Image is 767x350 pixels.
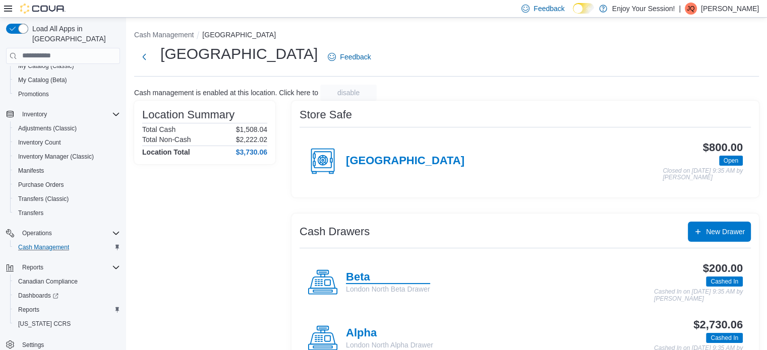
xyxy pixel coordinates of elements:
a: [US_STATE] CCRS [14,318,75,330]
button: Manifests [10,164,124,178]
button: Cash Management [134,31,194,39]
span: Inventory [18,108,120,120]
nav: An example of EuiBreadcrumbs [134,30,759,42]
span: Inventory Count [18,138,61,147]
h4: Alpha [346,327,433,340]
span: Cashed In [711,277,738,286]
span: JQ [687,3,694,15]
span: Adjustments (Classic) [14,122,120,134]
span: Promotions [18,90,49,98]
button: Canadian Compliance [10,274,124,289]
span: Purchase Orders [14,179,120,191]
a: Purchase Orders [14,179,68,191]
a: Manifests [14,165,48,177]
a: My Catalog (Beta) [14,74,71,86]
span: Transfers (Classic) [14,193,120,205]
a: Inventory Manager (Classic) [14,151,98,163]
a: Dashboards [14,290,63,302]
a: Promotions [14,88,53,100]
p: Closed on [DATE] 9:35 AM by [PERSON_NAME] [663,168,743,181]
a: Transfers (Classic) [14,193,73,205]
h3: $800.00 [703,142,743,154]
h3: Location Summary [142,109,234,121]
button: Inventory Count [10,135,124,150]
a: Adjustments (Classic) [14,122,81,134]
button: Reports [10,303,124,317]
span: Operations [18,227,120,239]
span: Cashed In [706,333,743,343]
span: Reports [22,263,43,271]
span: Transfers (Classic) [18,195,69,203]
h3: $2,730.06 [693,319,743,331]
p: Cash management is enabled at this location. Click here to [134,89,318,97]
span: Settings [22,341,44,349]
button: Reports [18,261,47,273]
a: Canadian Compliance [14,275,82,288]
a: My Catalog (Classic) [14,60,78,72]
span: Reports [14,304,120,316]
p: London North Alpha Drawer [346,340,433,350]
span: Inventory Manager (Classic) [14,151,120,163]
span: Dashboards [18,292,58,300]
span: Cashed In [706,276,743,287]
span: Promotions [14,88,120,100]
a: Inventory Count [14,136,65,149]
span: Adjustments (Classic) [18,124,77,132]
h4: Beta [346,271,430,284]
p: $1,508.04 [236,125,267,133]
h6: Total Cash [142,125,175,133]
a: Feedback [324,47,375,67]
p: London North Beta Drawer [346,284,430,294]
span: Purchase Orders [18,181,64,189]
span: Feedback [534,4,564,14]
img: Cova [20,4,66,14]
span: Open [724,156,738,165]
button: Operations [2,226,124,240]
button: Inventory [18,108,51,120]
button: New Drawer [688,222,751,242]
button: [GEOGRAPHIC_DATA] [202,31,276,39]
span: Cash Management [14,241,120,253]
h3: Cash Drawers [300,226,370,238]
button: Operations [18,227,56,239]
button: Cash Management [10,240,124,254]
a: Cash Management [14,241,73,253]
a: Transfers [14,207,47,219]
span: Canadian Compliance [14,275,120,288]
button: Transfers (Classic) [10,192,124,206]
h3: Store Safe [300,109,352,121]
span: disable [337,88,360,98]
span: New Drawer [706,227,745,237]
button: My Catalog (Beta) [10,73,124,87]
a: Reports [14,304,43,316]
span: [US_STATE] CCRS [18,320,71,328]
h6: Total Non-Cash [142,135,191,144]
p: $2,222.02 [236,135,267,144]
button: Purchase Orders [10,178,124,192]
button: Next [134,47,154,67]
a: Dashboards [10,289,124,303]
span: My Catalog (Beta) [18,76,67,84]
span: My Catalog (Classic) [18,62,74,70]
p: [PERSON_NAME] [701,3,759,15]
span: Cashed In [711,333,738,342]
span: Reports [18,306,39,314]
span: Dashboards [14,290,120,302]
span: Canadian Compliance [18,277,78,286]
div: Jessica Quenneville [685,3,697,15]
span: Operations [22,229,52,237]
span: Cash Management [18,243,69,251]
button: My Catalog (Classic) [10,59,124,73]
p: | [679,3,681,15]
span: Reports [18,261,120,273]
span: Feedback [340,52,371,62]
button: Inventory [2,107,124,121]
span: Transfers [14,207,120,219]
button: Adjustments (Classic) [10,121,124,135]
span: My Catalog (Beta) [14,74,120,86]
span: Manifests [18,167,44,175]
span: Inventory Count [14,136,120,149]
span: Load All Apps in [GEOGRAPHIC_DATA] [28,24,120,44]
span: My Catalog (Classic) [14,60,120,72]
